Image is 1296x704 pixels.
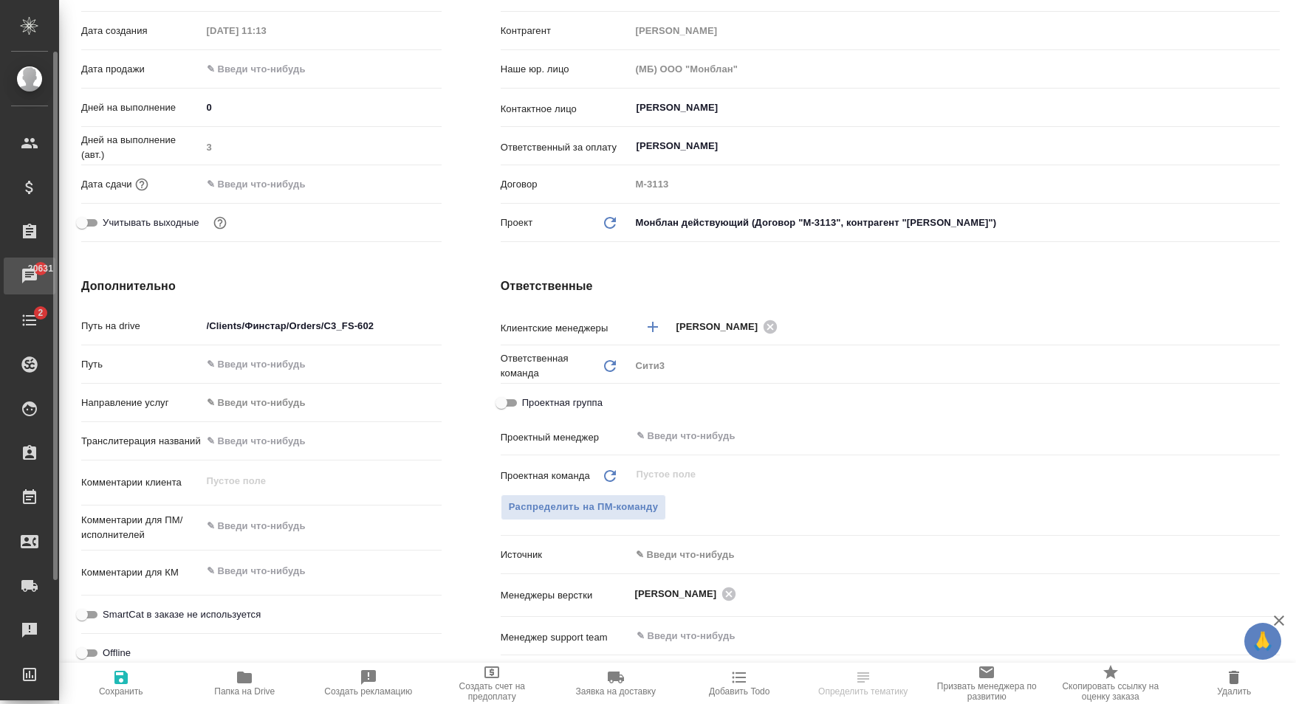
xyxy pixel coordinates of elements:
button: Open [1272,593,1275,596]
p: Дней на выполнение (авт.) [81,133,202,162]
p: Источник [501,548,631,562]
div: ✎ Введи что-нибудь [207,396,424,410]
p: Дата продажи [81,62,202,77]
p: Договор [501,177,631,192]
input: ✎ Введи что-нибудь [202,97,442,118]
input: ✎ Введи что-нибудь [202,58,331,80]
button: Выбери, если сб и вс нужно считать рабочими днями для выполнения заказа. [210,213,230,232]
button: Скопировать ссылку на оценку заказа [1049,663,1173,704]
button: Open [1272,145,1275,148]
button: Папка на Drive [183,663,307,704]
input: Пустое поле [635,466,1245,483]
p: Дней на выполнение [81,100,202,115]
span: Создать рекламацию [324,686,412,697]
button: Заявка на доставку [554,663,678,704]
div: ✎ Введи что-нибудь [202,390,442,415]
p: Проектная команда [501,469,590,483]
button: Определить тематику [801,663,925,704]
input: Пустое поле [202,137,442,158]
p: Дата создания [81,24,202,38]
p: Путь [81,357,202,372]
button: Если добавить услуги и заполнить их объемом, то дата рассчитается автоматически [132,175,151,194]
p: Ответственная команда [501,351,601,381]
span: Offline [103,646,131,660]
span: Удалить [1217,686,1251,697]
h4: Ответственные [501,277,1280,295]
input: Пустое поле [631,20,1280,41]
button: Создать счет на предоплату [431,663,555,704]
input: Пустое поле [202,20,331,41]
button: Создать рекламацию [306,663,431,704]
p: Дата сдачи [81,177,132,192]
span: 20631 [19,261,62,276]
span: [PERSON_NAME] [635,587,726,601]
p: Комментарии для ПМ/исполнителей [81,513,202,542]
span: Учитывать выходные [103,215,199,230]
span: Определить тематику [818,686,908,697]
p: Менеджер support team [501,630,631,645]
button: Open [1272,325,1275,328]
input: ✎ Введи что-нибудь [202,315,442,337]
a: 20631 [4,258,55,294]
p: Путь на drive [81,319,202,334]
p: Проект [501,215,533,230]
p: Проектный менеджер [501,430,631,445]
span: Проектная группа [522,396,603,410]
p: Комментарии клиента [81,475,202,490]
span: Папка на Drive [214,686,275,697]
p: Транслитерация названий [81,434,202,449]
span: SmartCat в заказе не используется [103,607,261,622]
button: Распределить на ПМ-команду [501,494,667,520]
div: [PERSON_NAME] [635,584,741,603]
button: Добавить менеджера [635,309,671,345]
span: [PERSON_NAME] [676,320,767,334]
span: Скопировать ссылку на оценку заказа [1057,681,1164,702]
input: Пустое поле [631,58,1280,80]
span: Добавить Todo [709,686,769,697]
div: ✎ Введи что-нибудь [636,548,1262,562]
button: 🙏 [1244,623,1281,660]
input: ✎ Введи что-нибудь [202,430,442,452]
p: Клиентские менеджеры [501,321,631,336]
button: Призвать менеджера по развитию [925,663,1049,704]
input: ✎ Введи что-нибудь [635,627,1226,645]
span: Создать счет на предоплату [439,681,546,702]
p: Комментарии для КМ [81,565,202,580]
input: ✎ Введи что-нибудь [202,173,331,195]
input: ✎ Введи что-нибудь [635,427,1226,445]
input: ✎ Введи что-нибудь [202,353,442,375]
div: Монблан действующий (Договор "М-3113", контрагент "[PERSON_NAME]") [631,210,1280,235]
span: 2 [29,306,52,320]
button: Open [1272,106,1275,109]
span: Сохранить [99,686,143,697]
div: ✎ Введи что-нибудь [631,542,1280,567]
div: Сити3 [631,353,1280,379]
p: Менеджеры верстки [501,588,631,603]
h4: Дополнительно [81,277,442,295]
p: Контактное лицо [501,102,631,117]
p: Ответственный за оплату [501,140,631,155]
span: 🙏 [1250,626,1275,657]
button: Добавить Todo [678,663,802,704]
p: Контрагент [501,24,631,38]
span: Заявка на доставку [576,686,656,697]
button: Сохранить [59,663,183,704]
button: Open [1272,435,1275,438]
div: [PERSON_NAME] [676,317,783,336]
a: 2 [4,302,55,339]
span: Распределить на ПМ-команду [509,499,659,516]
p: Направление услуг [81,396,202,410]
input: Пустое поле [631,173,1280,195]
p: Наше юр. лицо [501,62,631,77]
span: Призвать менеджера по развитию [934,681,1040,702]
